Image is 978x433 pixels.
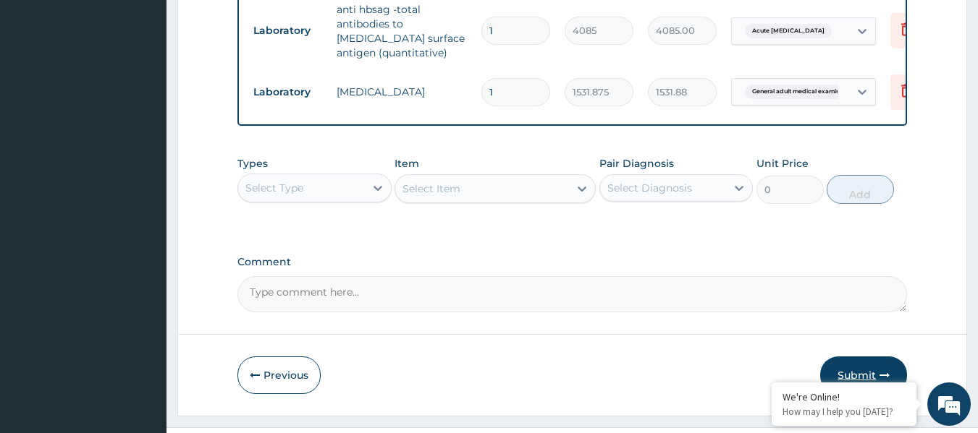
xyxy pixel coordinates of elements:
td: Laboratory [246,17,329,44]
button: Add [827,175,894,204]
label: Item [395,156,419,171]
div: Chat with us now [75,81,243,100]
img: d_794563401_company_1708531726252_794563401 [27,72,59,108]
div: Select Type [245,181,303,195]
span: General adult medical examinat... [745,85,857,99]
div: We're Online! [783,390,906,403]
textarea: Type your message and hit 'Enter' [7,283,276,334]
label: Unit Price [756,156,809,171]
td: Laboratory [246,79,329,106]
label: Comment [237,256,908,268]
button: Previous [237,356,321,394]
span: We're online! [84,127,200,273]
label: Types [237,158,268,170]
span: Acute [MEDICAL_DATA] [745,24,832,38]
div: Minimize live chat window [237,7,272,42]
label: Pair Diagnosis [599,156,674,171]
td: [MEDICAL_DATA] [329,77,474,106]
button: Submit [820,356,907,394]
div: Select Diagnosis [607,181,692,195]
p: How may I help you today? [783,406,906,418]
